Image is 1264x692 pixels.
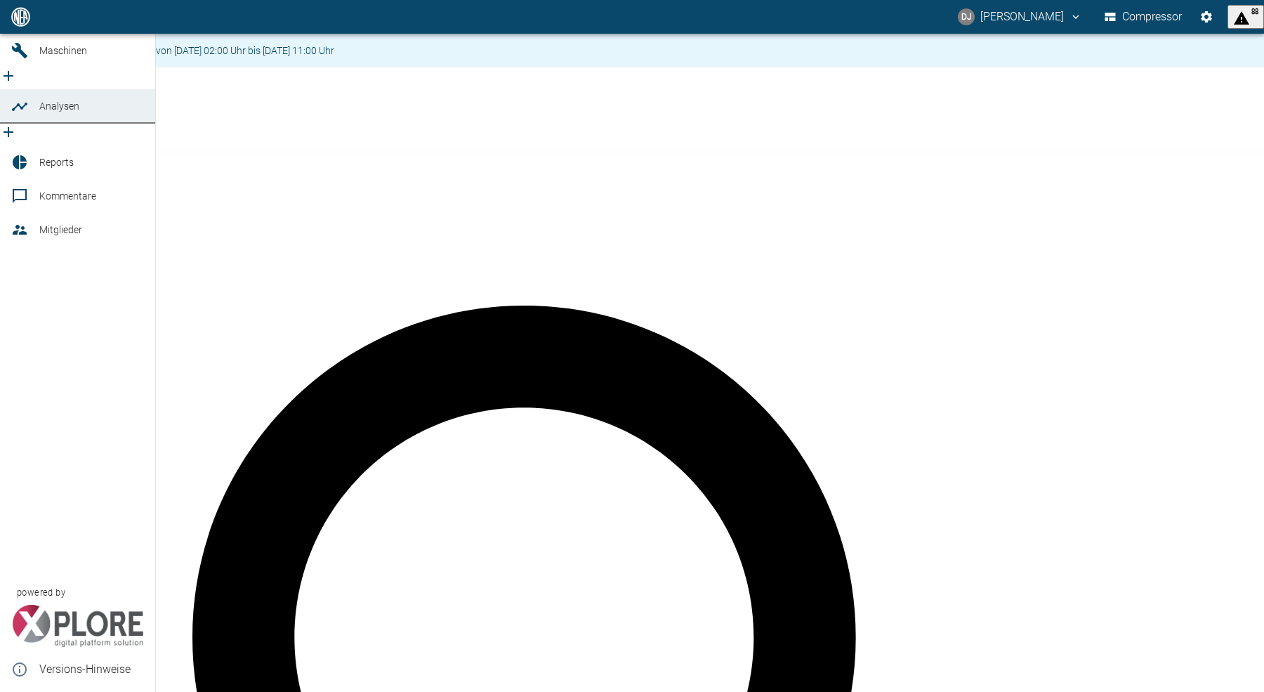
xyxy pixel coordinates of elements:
img: logo [10,7,32,26]
button: displayAlerts [1227,5,1264,29]
button: david.jasper@nea-x.de [956,4,1084,30]
span: 88 [1251,7,1258,27]
div: Wartungsarbeiten von [DATE] 02:00 Uhr bis [DATE] 11:00 Uhr [74,38,334,63]
img: Xplore Logo [11,605,144,647]
span: Maschinen [39,45,87,56]
h1: Analysen [39,82,1264,116]
button: Einstellungen [1194,4,1219,30]
span: Analysen [39,100,79,112]
button: Compressor [1102,4,1185,30]
span: Mitglieder [39,224,82,235]
span: Kommentare [39,190,96,202]
span: Reports [39,157,74,168]
span: powered by [17,586,65,599]
div: DJ [958,8,975,25]
span: Versions-Hinweise [39,661,144,678]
